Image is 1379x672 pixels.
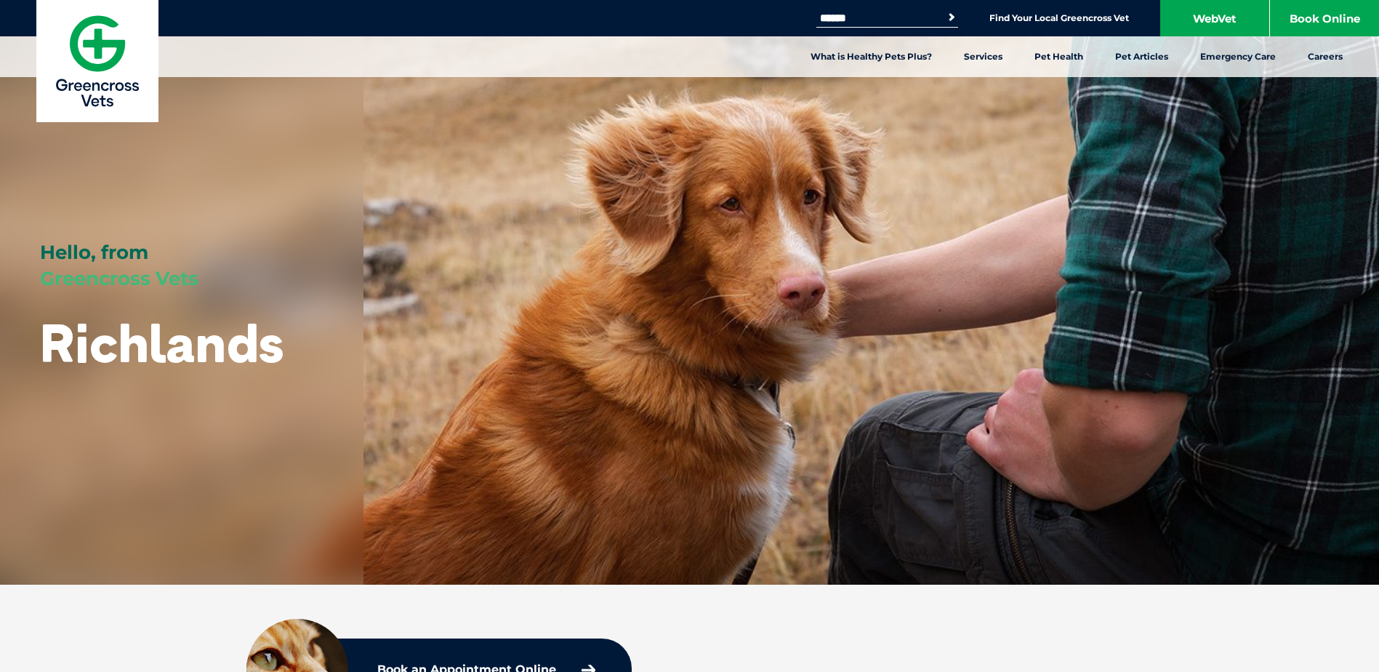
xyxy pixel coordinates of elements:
a: Careers [1292,36,1359,77]
a: What is Healthy Pets Plus? [795,36,948,77]
a: Services [948,36,1018,77]
a: Pet Health [1018,36,1099,77]
span: Greencross Vets [40,267,198,290]
button: Search [944,10,959,25]
a: Pet Articles [1099,36,1184,77]
a: Emergency Care [1184,36,1292,77]
span: Hello, from [40,241,148,264]
h1: Richlands [40,314,284,372]
a: Find Your Local Greencross Vet [989,12,1129,24]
